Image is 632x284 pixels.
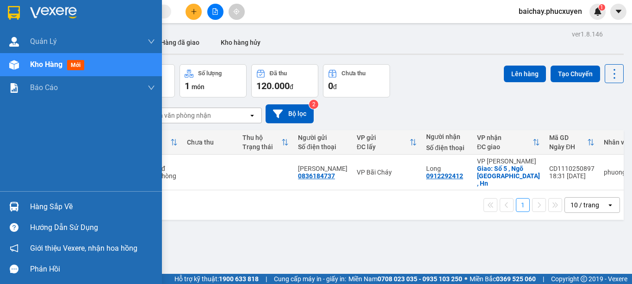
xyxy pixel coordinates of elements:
span: 120.000 [256,80,290,91]
img: icon-new-feature [594,7,602,16]
span: question-circle [10,223,19,232]
div: CD1110250897 [549,165,595,172]
span: Quản Lý [30,36,57,47]
span: copyright [581,276,587,282]
div: Giao: Số 5 , Ngõ 300 Bạch Mai , Hn [477,165,540,187]
span: món [192,83,204,91]
button: caret-down [610,4,626,20]
div: ĐC giao [477,143,533,151]
div: Đã thu [270,70,287,77]
span: Kho hàng [30,60,62,69]
button: Chưa thu0đ [323,64,390,97]
div: VP nhận [477,134,533,141]
span: | [266,274,267,284]
span: ⚪️ [465,277,467,281]
button: Số lượng1món [180,64,247,97]
span: | [543,274,544,284]
img: solution-icon [9,83,19,93]
div: Thanh [298,165,347,172]
div: VP gửi [357,134,409,141]
svg: open [607,201,614,209]
span: Báo cáo [30,82,58,93]
th: Toggle SortBy [472,130,545,155]
sup: 1 [599,4,605,11]
button: plus [186,4,202,20]
span: message [10,265,19,273]
button: Tạo Chuyến [551,66,600,82]
span: notification [10,244,19,253]
div: 0836184737 [298,172,335,180]
div: 10 / trang [570,200,599,210]
span: đ [333,83,337,91]
span: Kho hàng hủy [221,39,260,46]
img: warehouse-icon [9,60,19,70]
div: Chọn văn phòng nhận [148,111,211,120]
span: 1 [185,80,190,91]
th: Toggle SortBy [545,130,599,155]
button: file-add [207,4,223,20]
div: Long [426,165,468,172]
img: warehouse-icon [9,37,19,47]
span: caret-down [614,7,623,16]
button: Bộ lọc [266,104,314,123]
span: Miền Bắc [470,274,536,284]
span: Cung cấp máy in - giấy in: [274,274,346,284]
div: Số lượng [198,70,222,77]
span: mới [67,60,84,70]
div: Số điện thoại [426,144,468,151]
svg: open [248,112,256,119]
th: Toggle SortBy [238,130,293,155]
span: 1 [600,4,603,11]
img: logo-vxr [8,6,20,20]
div: Hướng dẫn sử dụng [30,221,155,235]
div: Ngày ĐH [549,143,587,151]
sup: 2 [309,100,318,109]
div: ĐC lấy [357,143,409,151]
strong: 0708 023 035 - 0935 103 250 [378,275,462,283]
span: Hỗ trợ kỹ thuật: [174,274,259,284]
div: VP Bãi Cháy [357,169,417,176]
div: Chưa thu [341,70,366,77]
button: 1 [516,198,530,212]
span: baichay.phucxuyen [511,6,589,17]
div: Trạng thái [242,143,281,151]
button: aim [229,4,245,20]
span: down [148,38,155,45]
div: ver 1.8.146 [572,29,603,39]
span: plus [191,8,197,15]
div: Người gửi [298,134,347,141]
div: Người nhận [426,133,468,140]
div: Hàng sắp về [30,200,155,214]
div: Chưa thu [187,139,233,146]
button: Lên hàng [504,66,546,82]
th: Toggle SortBy [352,130,421,155]
div: 18:31 [DATE] [549,172,595,180]
div: VP [PERSON_NAME] [477,157,540,165]
button: Đã thu120.000đ [251,64,318,97]
div: Mã GD [549,134,587,141]
span: aim [233,8,240,15]
div: 0912292412 [426,172,463,180]
span: 0 [328,80,333,91]
span: down [148,84,155,91]
strong: 1900 633 818 [219,275,259,283]
img: warehouse-icon [9,202,19,211]
strong: 0369 525 060 [496,275,536,283]
div: Thu hộ [242,134,281,141]
span: Miền Nam [348,274,462,284]
button: Hàng đã giao [153,31,207,54]
span: Giới thiệu Vexere, nhận hoa hồng [30,242,137,254]
span: file-add [212,8,218,15]
div: Số điện thoại [298,143,347,151]
div: Phản hồi [30,262,155,276]
span: đ [290,83,293,91]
